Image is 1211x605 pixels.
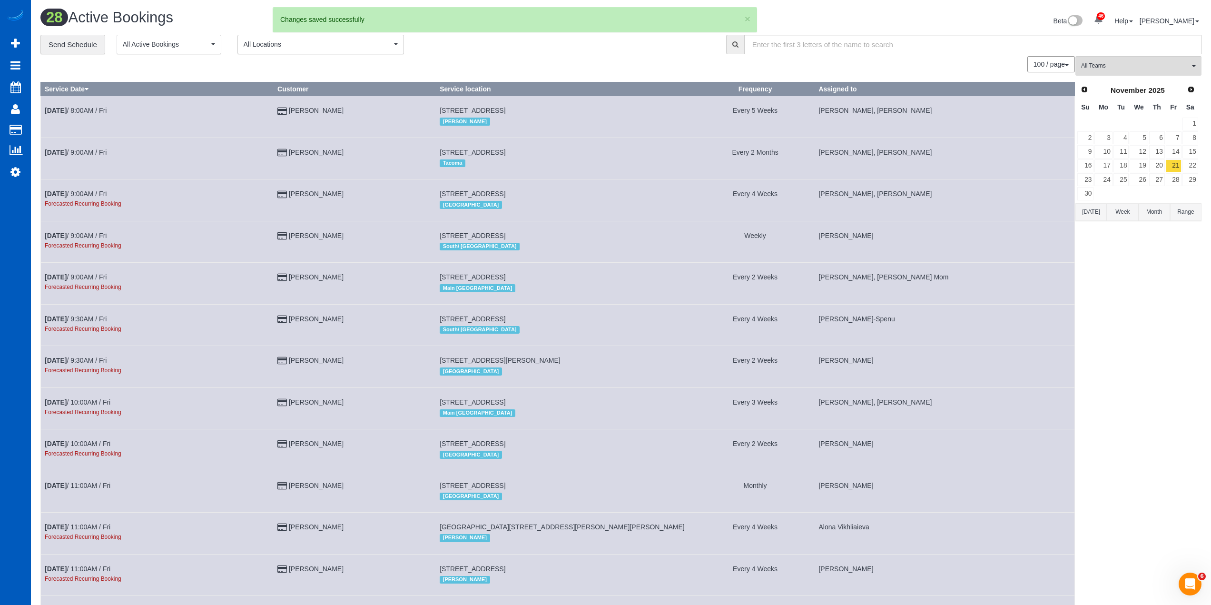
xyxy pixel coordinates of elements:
[45,200,121,207] small: Forecasted Recurring Booking
[45,242,121,249] small: Forecasted Recurring Booking
[45,482,110,489] a: [DATE]/ 11:00AM / Fri
[45,523,110,531] a: [DATE]/ 11:00AM / Fri
[440,398,505,406] span: [STREET_ADDRESS]
[1182,173,1198,186] a: 29
[45,367,121,374] small: Forecasted Recurring Booking
[1077,173,1093,186] a: 23
[41,513,274,554] td: Schedule date
[45,273,67,281] b: [DATE]
[40,35,105,55] a: Send Schedule
[1139,203,1170,221] button: Month
[1027,56,1075,72] button: 100 / page
[1166,145,1181,158] a: 14
[1113,131,1129,144] a: 4
[436,471,696,512] td: Service location
[440,282,692,294] div: Location
[1053,17,1083,25] a: Beta
[274,96,436,138] td: Customer
[274,554,436,595] td: Customer
[41,138,274,179] td: Schedule date
[274,471,436,512] td: Customer
[440,157,692,169] div: Location
[815,429,1075,471] td: Assigned to
[45,565,67,573] b: [DATE]
[696,179,815,221] td: Frequency
[815,96,1075,138] td: Assigned to
[440,490,692,503] div: Location
[45,190,107,198] a: [DATE]/ 9:00AM / Fri
[440,273,505,281] span: [STREET_ADDRESS]
[274,221,436,262] td: Customer
[41,304,274,346] td: Schedule date
[277,274,287,281] i: Credit Card Payment
[41,346,274,387] td: Schedule date
[1081,62,1190,70] span: All Teams
[277,191,287,198] i: Credit Card Payment
[696,138,815,179] td: Frequency
[440,532,692,544] div: Location
[45,149,107,156] a: [DATE]/ 9:00AM / Fri
[815,387,1075,429] td: Assigned to
[440,574,692,586] div: Location
[1113,145,1129,158] a: 11
[440,576,490,584] span: [PERSON_NAME]
[274,429,436,471] td: Customer
[274,346,436,387] td: Customer
[45,284,121,290] small: Forecasted Recurring Booking
[289,149,344,156] a: [PERSON_NAME]
[815,138,1075,179] td: Assigned to
[1130,173,1148,186] a: 26
[1094,145,1112,158] a: 10
[1149,145,1165,158] a: 13
[41,471,274,512] td: Schedule date
[440,409,515,417] span: Main [GEOGRAPHIC_DATA]
[1182,145,1198,158] a: 15
[696,96,815,138] td: Frequency
[696,304,815,346] td: Frequency
[815,346,1075,387] td: Assigned to
[1140,17,1199,25] a: [PERSON_NAME]
[45,398,67,406] b: [DATE]
[1113,159,1129,172] a: 18
[1166,159,1181,172] a: 21
[815,471,1075,512] td: Assigned to
[45,523,67,531] b: [DATE]
[289,482,344,489] a: [PERSON_NAME]
[289,190,344,198] a: [PERSON_NAME]
[436,387,696,429] td: Service location
[815,221,1075,262] td: Assigned to
[440,534,490,542] span: [PERSON_NAME]
[45,440,67,447] b: [DATE]
[1097,12,1105,20] span: 46
[1113,173,1129,186] a: 25
[440,324,692,336] div: Location
[277,524,287,531] i: Credit Card Payment
[1094,173,1112,186] a: 24
[436,346,696,387] td: Service location
[41,263,274,304] td: Schedule date
[696,554,815,595] td: Frequency
[289,315,344,323] a: [PERSON_NAME]
[436,429,696,471] td: Service location
[1166,131,1181,144] a: 7
[440,107,505,114] span: [STREET_ADDRESS]
[696,221,815,262] td: Frequency
[1187,86,1195,93] span: Next
[289,273,344,281] a: [PERSON_NAME]
[1149,131,1165,144] a: 6
[237,35,404,54] ol: All Locations
[745,14,750,24] button: ×
[1081,86,1088,93] span: Prev
[277,399,287,406] i: Credit Card Payment
[274,138,436,179] td: Customer
[436,96,696,138] td: Service location
[1077,187,1093,200] a: 30
[1094,131,1112,144] a: 3
[1117,103,1125,111] span: Tuesday
[1077,131,1093,144] a: 2
[440,240,692,253] div: Location
[45,440,110,447] a: [DATE]/ 10:00AM / Fri
[815,179,1075,221] td: Assigned to
[274,304,436,346] td: Customer
[41,96,274,138] td: Schedule date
